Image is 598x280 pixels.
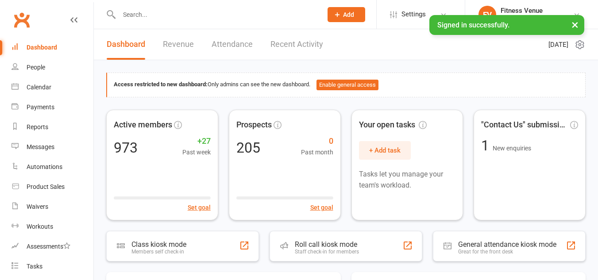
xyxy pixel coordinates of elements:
[236,119,272,131] span: Prospects
[188,203,211,212] button: Set goal
[27,84,51,91] div: Calendar
[27,123,48,130] div: Reports
[131,249,186,255] div: Members self check-in
[114,119,172,131] span: Active members
[12,177,93,197] a: Product Sales
[27,104,54,111] div: Payments
[12,197,93,217] a: Waivers
[27,143,54,150] div: Messages
[27,64,45,71] div: People
[114,141,138,155] div: 973
[481,119,568,131] span: "Contact Us" submissions
[501,15,573,23] div: Fitness Venue Whitsunday
[501,7,573,15] div: Fitness Venue
[116,8,316,21] input: Search...
[548,39,568,50] span: [DATE]
[493,145,531,152] span: New enquiries
[401,4,426,24] span: Settings
[182,135,211,148] span: +27
[458,240,556,249] div: General attendance kiosk mode
[310,203,333,212] button: Set goal
[27,243,70,250] div: Assessments
[182,147,211,157] span: Past week
[359,169,456,191] p: Tasks let you manage your team's workload.
[359,141,411,160] button: + Add task
[12,58,93,77] a: People
[12,38,93,58] a: Dashboard
[27,163,62,170] div: Automations
[163,29,194,60] a: Revenue
[11,9,33,31] a: Clubworx
[27,44,57,51] div: Dashboard
[458,249,556,255] div: Great for the front desk
[270,29,323,60] a: Recent Activity
[343,11,354,18] span: Add
[12,97,93,117] a: Payments
[316,80,378,90] button: Enable general access
[236,141,260,155] div: 205
[27,223,53,230] div: Workouts
[27,183,65,190] div: Product Sales
[481,137,493,154] span: 1
[12,137,93,157] a: Messages
[27,263,42,270] div: Tasks
[107,29,145,60] a: Dashboard
[301,147,333,157] span: Past month
[301,135,333,148] span: 0
[212,29,253,60] a: Attendance
[295,240,359,249] div: Roll call kiosk mode
[567,15,583,34] button: ×
[12,77,93,97] a: Calendar
[328,7,365,22] button: Add
[114,81,208,88] strong: Access restricted to new dashboard:
[12,117,93,137] a: Reports
[27,203,48,210] div: Waivers
[12,217,93,237] a: Workouts
[478,6,496,23] div: FV
[114,80,579,90] div: Only admins can see the new dashboard.
[12,237,93,257] a: Assessments
[12,157,93,177] a: Automations
[131,240,186,249] div: Class kiosk mode
[359,119,427,131] span: Your open tasks
[437,21,509,29] span: Signed in successfully.
[295,249,359,255] div: Staff check-in for members
[12,257,93,276] a: Tasks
